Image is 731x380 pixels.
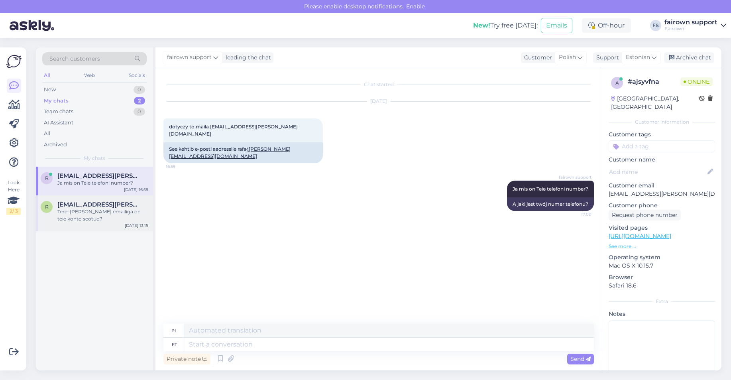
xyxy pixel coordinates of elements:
[609,253,715,262] p: Operating system
[125,222,148,228] div: [DATE] 13:15
[609,282,715,290] p: Safari 18.6
[124,187,148,193] div: [DATE] 16:59
[609,232,671,240] a: [URL][DOMAIN_NAME]
[166,163,196,169] span: 16:59
[541,18,572,33] button: Emails
[42,70,51,81] div: All
[45,175,49,181] span: r
[163,142,323,163] div: See kehtib e-posti aadressile rafał
[6,208,21,215] div: 2 / 3
[609,262,715,270] p: Mac OS X 10.15.7
[44,119,73,127] div: AI Assistant
[562,211,591,217] span: 17:00
[163,81,594,88] div: Chat started
[680,77,713,86] span: Online
[84,155,105,162] span: My chats
[570,355,591,362] span: Send
[83,70,96,81] div: Web
[626,53,650,62] span: Estonian
[44,86,56,94] div: New
[609,181,715,190] p: Customer email
[593,53,619,62] div: Support
[169,124,298,137] span: dotyczy to maila [EMAIL_ADDRESS][PERSON_NAME][DOMAIN_NAME]
[582,18,631,33] div: Off-hour
[171,324,177,337] div: pl
[609,118,715,126] div: Customer information
[609,156,715,164] p: Customer name
[609,167,706,176] input: Add name
[6,54,22,69] img: Askly Logo
[609,224,715,232] p: Visited pages
[664,19,717,26] div: fairown support
[127,70,147,81] div: Socials
[473,21,538,30] div: Try free [DATE]:
[650,20,661,31] div: FS
[609,273,715,282] p: Browser
[609,310,715,318] p: Notes
[615,80,619,86] span: a
[45,204,49,210] span: r
[664,26,717,32] div: Fairown
[609,201,715,210] p: Customer phone
[507,197,594,211] div: A jaki jest twój numer telefonu?
[44,130,51,138] div: All
[222,53,271,62] div: leading the chat
[134,97,145,105] div: 2
[513,186,588,192] span: Ja mis on Teie telefoni number?
[473,22,490,29] b: New!
[49,55,100,63] span: Search customers
[6,179,21,215] div: Look Here
[172,338,177,351] div: et
[664,19,726,32] a: fairown supportFairown
[57,201,140,208] span: rafal.sowa@ispot.pl
[664,52,714,63] div: Archive chat
[609,210,681,221] div: Request phone number
[167,53,212,62] span: fairown support
[404,3,427,10] span: Enable
[44,141,67,149] div: Archived
[628,77,680,87] div: # ajsyvfna
[57,179,148,187] div: Ja mis on Teie telefoni number?
[134,86,145,94] div: 0
[57,208,148,222] div: Tere! [PERSON_NAME] emailiga on teie konto seotud?
[44,108,73,116] div: Team chats
[163,98,594,105] div: [DATE]
[609,130,715,139] p: Customer tags
[521,53,552,62] div: Customer
[57,172,140,179] span: rafał.sowa@ispot.pl
[163,354,210,364] div: Private note
[609,243,715,250] p: See more ...
[559,174,591,180] span: fairown support
[134,108,145,116] div: 0
[559,53,576,62] span: Polish
[44,97,69,105] div: My chats
[609,298,715,305] div: Extra
[609,140,715,152] input: Add a tag
[611,95,699,111] div: [GEOGRAPHIC_DATA], [GEOGRAPHIC_DATA]
[609,190,715,198] p: [EMAIL_ADDRESS][PERSON_NAME][DOMAIN_NAME]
